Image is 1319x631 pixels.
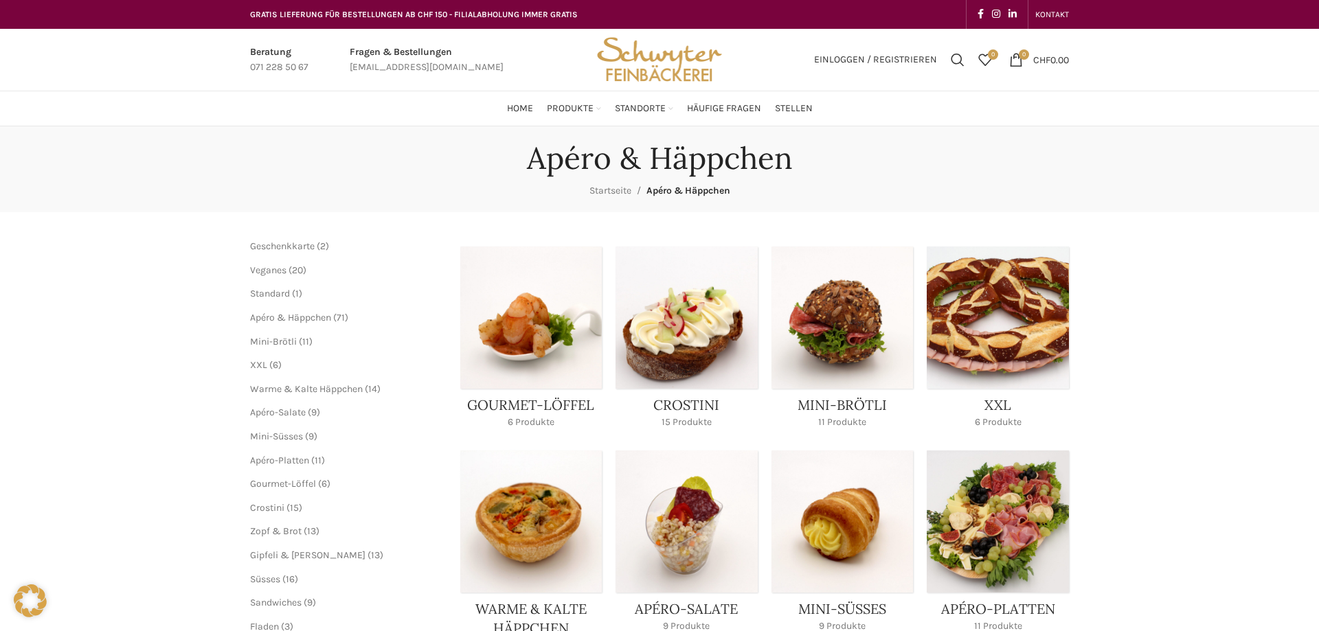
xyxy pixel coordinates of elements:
a: Apéro & Häppchen [250,312,331,323]
bdi: 0.00 [1033,54,1069,65]
span: 16 [286,573,295,585]
a: 0 CHF0.00 [1002,46,1076,73]
span: 14 [368,383,377,395]
a: Veganes [250,264,286,276]
span: Häufige Fragen [687,102,761,115]
span: CHF [1033,54,1050,65]
a: Product category xxl [927,246,1069,437]
a: Product category mini-broetli [771,246,914,437]
h1: Apéro & Häppchen [527,140,793,176]
span: 15 [290,502,299,514]
a: Mini-Brötli [250,336,297,347]
a: Instagram social link [988,5,1004,24]
span: 6 [322,478,327,490]
div: Main navigation [243,95,1076,122]
span: 2 [320,240,326,252]
div: Secondary navigation [1028,1,1076,28]
a: Geschenkkarte [250,240,315,252]
a: Standorte [615,95,673,122]
a: Einloggen / Registrieren [807,46,944,73]
span: KONTAKT [1035,10,1069,19]
span: 71 [337,312,345,323]
a: Häufige Fragen [687,95,761,122]
a: Produkte [547,95,601,122]
a: Sandwiches [250,597,302,608]
img: Bäckerei Schwyter [592,29,727,91]
span: Home [507,102,533,115]
span: Produkte [547,102,594,115]
a: 0 [971,46,999,73]
a: Product category gourmet-loeffel [460,246,602,437]
span: 1 [295,288,299,299]
a: Standard [250,288,290,299]
a: Gourmet-Löffel [250,478,316,490]
span: 0 [1019,49,1029,60]
a: XXL [250,359,267,371]
a: Apéro-Platten [250,455,309,466]
a: Warme & Kalte Häppchen [250,383,363,395]
a: Product category crostini [616,246,758,437]
a: Mini-Süsses [250,431,303,442]
span: 13 [307,525,316,537]
a: Site logo [592,53,727,65]
span: Einloggen / Registrieren [814,55,937,65]
a: Apéro-Salate [250,406,306,418]
a: Infobox link [350,45,504,76]
a: Crostini [250,502,284,514]
span: 11 [302,336,309,347]
a: Suchen [944,46,971,73]
span: Apéro & Häppchen [646,185,730,196]
a: Süsses [250,573,280,585]
span: 11 [315,455,322,466]
span: 9 [311,406,317,418]
a: Facebook social link [973,5,988,24]
span: 20 [292,264,303,276]
span: 13 [371,549,380,561]
a: Startseite [589,185,631,196]
a: Gipfeli & [PERSON_NAME] [250,549,365,561]
a: Zopf & Brot [250,525,302,537]
span: Standorte [615,102,666,115]
span: 9 [308,431,314,442]
a: Stellen [775,95,813,122]
a: KONTAKT [1035,1,1069,28]
span: 9 [307,597,313,608]
span: GRATIS LIEFERUNG FÜR BESTELLUNGEN AB CHF 150 - FILIALABHOLUNG IMMER GRATIS [250,10,578,19]
a: Linkedin social link [1004,5,1021,24]
span: 0 [988,49,998,60]
span: Stellen [775,102,813,115]
a: Home [507,95,533,122]
span: 6 [273,359,278,371]
div: Meine Wunschliste [971,46,999,73]
a: Infobox link [250,45,308,76]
